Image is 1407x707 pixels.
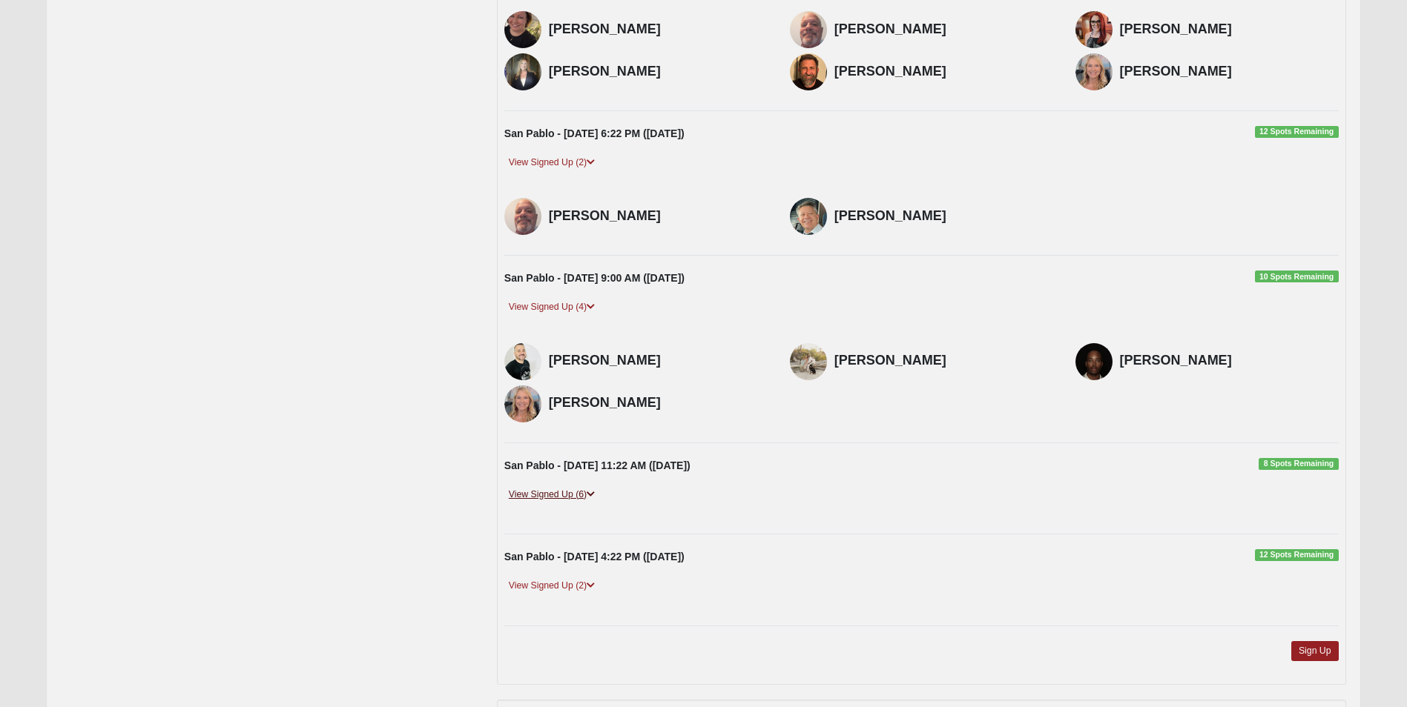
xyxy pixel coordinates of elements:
[1259,458,1338,470] span: 8 Spots Remaining
[549,395,768,411] h4: [PERSON_NAME]
[549,208,768,225] h4: [PERSON_NAME]
[504,343,541,380] img: Chris Behnam
[834,353,1053,369] h4: [PERSON_NAME]
[790,198,827,235] img: Scott Hammonds
[504,459,691,471] strong: San Pablo - [DATE] 11:22 AM ([DATE])
[504,198,541,235] img: Steve Rhyne
[504,385,541,422] img: Mary Hartley
[504,53,541,90] img: Shannon Desmond
[549,353,768,369] h4: [PERSON_NAME]
[504,127,685,139] strong: San Pablo - [DATE] 6:22 PM ([DATE])
[1255,549,1339,561] span: 12 Spots Remaining
[1120,21,1339,38] h4: [PERSON_NAME]
[549,64,768,80] h4: [PERSON_NAME]
[1291,641,1339,661] a: Sign Up
[1120,64,1339,80] h4: [PERSON_NAME]
[504,155,599,170] a: View Signed Up (2)
[834,64,1053,80] h4: [PERSON_NAME]
[504,272,685,284] strong: San Pablo - [DATE] 9:00 AM ([DATE])
[1255,270,1339,282] span: 10 Spots Remaining
[504,551,685,562] strong: San Pablo - [DATE] 4:22 PM ([DATE])
[1075,53,1113,90] img: Mary Hartley
[504,487,599,502] a: View Signed Up (6)
[1255,126,1339,138] span: 12 Spots Remaining
[790,53,827,90] img: Daryl Benson
[834,208,1053,225] h4: [PERSON_NAME]
[549,21,768,38] h4: [PERSON_NAME]
[790,11,827,48] img: Steve Rhyne
[834,21,1053,38] h4: [PERSON_NAME]
[504,299,599,315] a: View Signed Up (4)
[1075,343,1113,380] img: Brandon Franklin
[504,11,541,48] img: Sharon Coy
[1075,11,1113,48] img: Naomi West
[1120,353,1339,369] h4: [PERSON_NAME]
[504,578,599,594] a: View Signed Up (2)
[790,343,827,380] img: Isis Franklin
